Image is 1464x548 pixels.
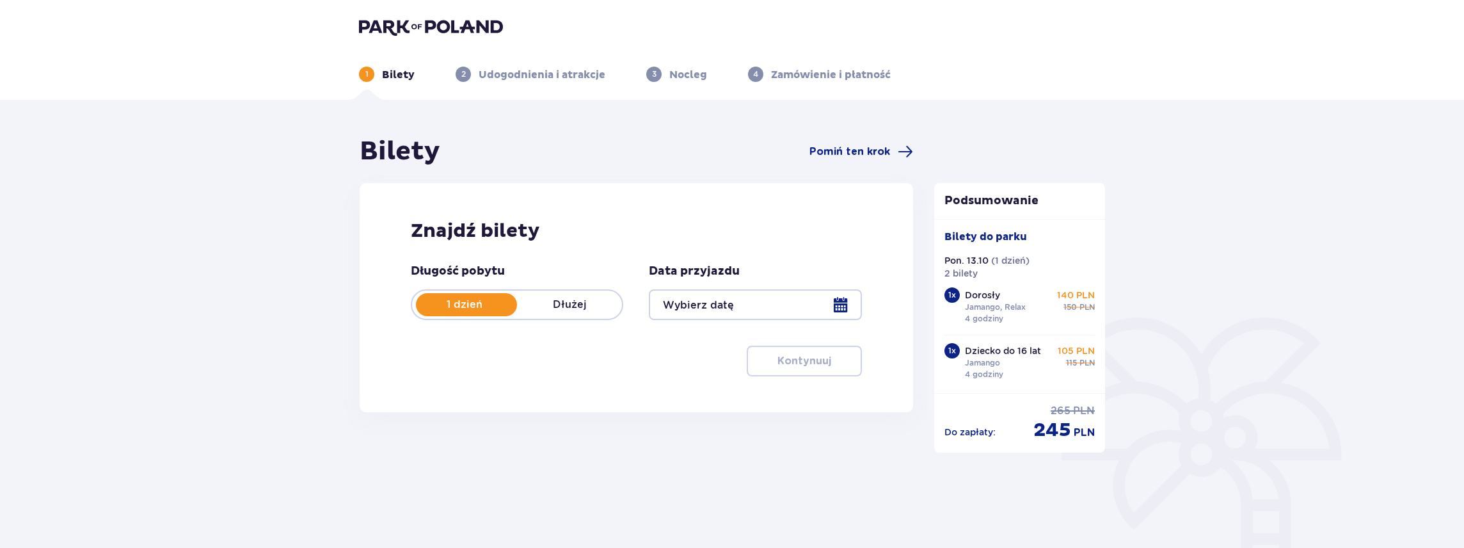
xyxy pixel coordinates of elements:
[748,67,891,82] div: 4Zamówienie i płatność
[1073,404,1095,418] span: PLN
[382,68,415,82] p: Bilety
[753,68,758,80] p: 4
[1063,302,1077,313] span: 150
[965,289,1000,302] p: Dorosły
[1058,344,1095,357] p: 105 PLN
[809,145,890,159] span: Pomiń ten krok
[944,343,960,359] div: 1 x
[1033,418,1071,442] span: 245
[411,219,862,243] h2: Znajdź bilety
[360,136,440,168] h1: Bilety
[944,287,960,303] div: 1 x
[365,68,369,80] p: 1
[359,67,415,82] div: 1Bilety
[649,264,740,279] p: Data przyjazdu
[479,68,605,82] p: Udogodnienia i atrakcje
[646,67,707,82] div: 3Nocleg
[991,254,1030,267] p: ( 1 dzień )
[461,68,466,80] p: 2
[456,67,605,82] div: 2Udogodnienia i atrakcje
[747,346,862,376] button: Kontynuuj
[411,264,505,279] p: Długość pobytu
[1079,302,1095,313] span: PLN
[965,369,1003,380] p: 4 godziny
[359,18,503,36] img: Park of Poland logo
[669,68,707,82] p: Nocleg
[1074,426,1095,440] span: PLN
[934,193,1106,209] p: Podsumowanie
[412,298,517,312] p: 1 dzień
[944,426,996,439] p: Do zapłaty :
[944,254,989,267] p: Pon. 13.10
[517,298,622,312] p: Dłużej
[944,267,978,280] p: 2 bilety
[1079,357,1095,369] span: PLN
[777,354,831,368] p: Kontynuuj
[771,68,891,82] p: Zamówienie i płatność
[965,313,1003,325] p: 4 godziny
[809,144,913,159] a: Pomiń ten krok
[1066,357,1077,369] span: 115
[965,357,1000,369] p: Jamango
[944,230,1027,244] p: Bilety do parku
[1051,404,1070,418] span: 265
[652,68,656,80] p: 3
[965,302,1026,313] p: Jamango, Relax
[1057,289,1095,302] p: 140 PLN
[965,344,1041,357] p: Dziecko do 16 lat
